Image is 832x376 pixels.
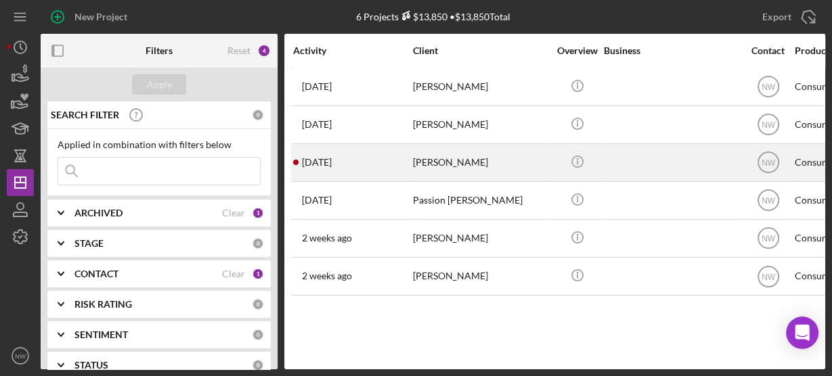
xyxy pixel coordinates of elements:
[147,74,172,95] div: Apply
[252,268,264,280] div: 1
[302,195,332,206] time: 2025-09-17 18:45
[762,3,791,30] div: Export
[786,316,818,349] div: Open Intercom Messenger
[413,220,548,256] div: [PERSON_NAME]
[252,329,264,341] div: 0
[413,183,548,218] div: Passion [PERSON_NAME]
[74,3,127,30] div: New Project
[222,268,245,279] div: Clear
[74,238,104,249] b: STAGE
[74,299,132,310] b: RISK RATING
[604,45,739,56] div: Business
[15,352,26,360] text: NW
[41,3,141,30] button: New Project
[355,11,510,22] div: 6 Projects • $13,850 Total
[413,145,548,181] div: [PERSON_NAME]
[252,298,264,310] div: 0
[302,271,352,281] time: 2025-09-11 14:50
[302,233,352,243] time: 2025-09-10 12:00
[762,196,776,206] text: NW
[58,139,261,150] div: Applied in combination with filters below
[252,359,264,371] div: 0
[398,11,447,22] div: $13,850
[762,158,776,168] text: NW
[222,208,245,218] div: Clear
[762,272,776,281] text: NW
[252,237,264,250] div: 0
[74,208,123,218] b: ARCHIVED
[762,234,776,243] text: NW
[302,157,332,168] time: 2025-09-19 22:45
[252,207,264,219] div: 1
[227,45,250,56] div: Reset
[74,360,108,371] b: STATUS
[132,74,186,95] button: Apply
[552,45,603,56] div: Overview
[7,342,34,369] button: NW
[762,83,776,92] text: NW
[74,329,128,340] b: SENTIMENT
[762,120,776,130] text: NW
[413,69,548,105] div: [PERSON_NAME]
[302,81,332,92] time: 2025-09-18 18:04
[51,110,119,120] b: SEARCH FILTER
[146,45,173,56] b: Filters
[743,45,793,56] div: Contact
[413,107,548,143] div: [PERSON_NAME]
[749,3,825,30] button: Export
[293,45,412,56] div: Activity
[413,258,548,294] div: [PERSON_NAME]
[413,45,548,56] div: Client
[302,119,332,130] time: 2025-09-16 17:47
[257,44,271,57] div: 4
[252,109,264,121] div: 0
[74,268,118,279] b: CONTACT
